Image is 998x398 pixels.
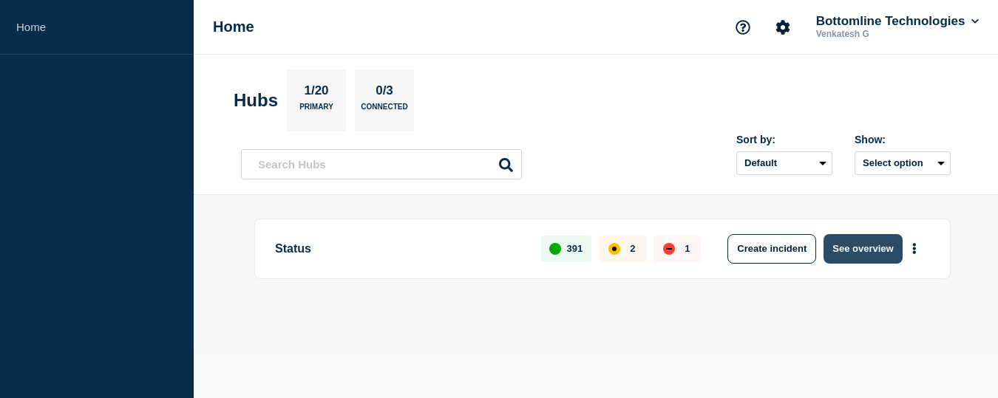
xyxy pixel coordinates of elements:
p: 391 [567,243,583,254]
button: More actions [905,235,924,262]
h1: Home [213,18,254,35]
button: See overview [824,234,902,264]
button: Select option [855,151,951,175]
button: Bottomline Technologies [813,14,982,29]
button: Account settings [767,12,798,43]
p: 1 [685,243,690,254]
div: down [663,243,675,255]
div: up [549,243,561,255]
p: Status [275,234,524,264]
p: Primary [299,103,333,118]
input: Search Hubs [241,149,522,179]
h2: Hubs [234,90,278,111]
p: 1/20 [299,83,334,103]
p: 2 [630,243,635,254]
div: affected [608,243,620,255]
p: 0/3 [370,83,399,103]
button: Support [727,12,758,43]
div: Show: [855,134,951,145]
div: Sort by: [736,134,832,145]
p: Venkatesh G [813,29,967,39]
button: Create incident [727,234,816,264]
select: Sort by [736,151,832,175]
p: Connected [361,103,407,118]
